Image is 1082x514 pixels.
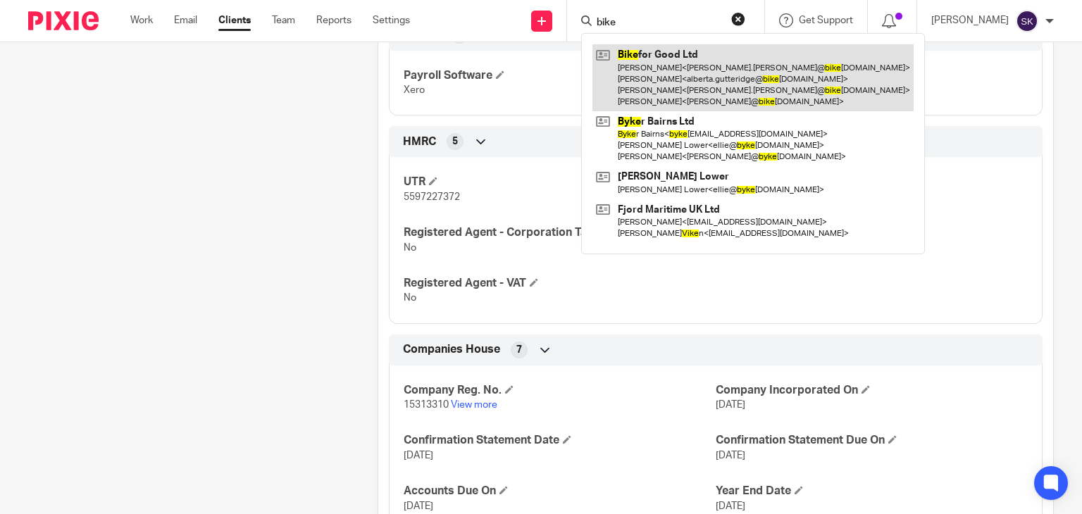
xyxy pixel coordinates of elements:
[404,484,716,499] h4: Accounts Due On
[373,13,410,27] a: Settings
[595,17,722,30] input: Search
[1016,10,1038,32] img: svg%3E
[716,501,745,511] span: [DATE]
[404,433,716,448] h4: Confirmation Statement Date
[404,68,716,83] h4: Payroll Software
[404,276,716,291] h4: Registered Agent - VAT
[404,451,433,460] span: [DATE]
[130,13,153,27] a: Work
[403,134,436,149] span: HMRC
[716,383,1028,398] h4: Company Incorporated On
[316,13,352,27] a: Reports
[404,383,716,398] h4: Company Reg. No.
[404,225,716,240] h4: Registered Agent - Corporation Tax
[272,13,295,27] a: Team
[218,13,251,27] a: Clients
[716,451,745,460] span: [DATE]
[931,13,1009,27] p: [PERSON_NAME]
[516,343,522,357] span: 7
[404,243,416,253] span: No
[403,342,500,357] span: Companies House
[404,293,416,303] span: No
[404,400,449,410] span: 15313310
[174,13,197,27] a: Email
[799,15,853,25] span: Get Support
[451,400,497,410] a: View more
[716,433,1028,448] h4: Confirmation Statement Due On
[716,400,745,410] span: [DATE]
[404,85,425,95] span: Xero
[716,484,1028,499] h4: Year End Date
[28,11,99,30] img: Pixie
[404,175,716,189] h4: UTR
[731,12,745,26] button: Clear
[404,192,460,202] span: 5597227372
[404,501,433,511] span: [DATE]
[452,134,458,149] span: 5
